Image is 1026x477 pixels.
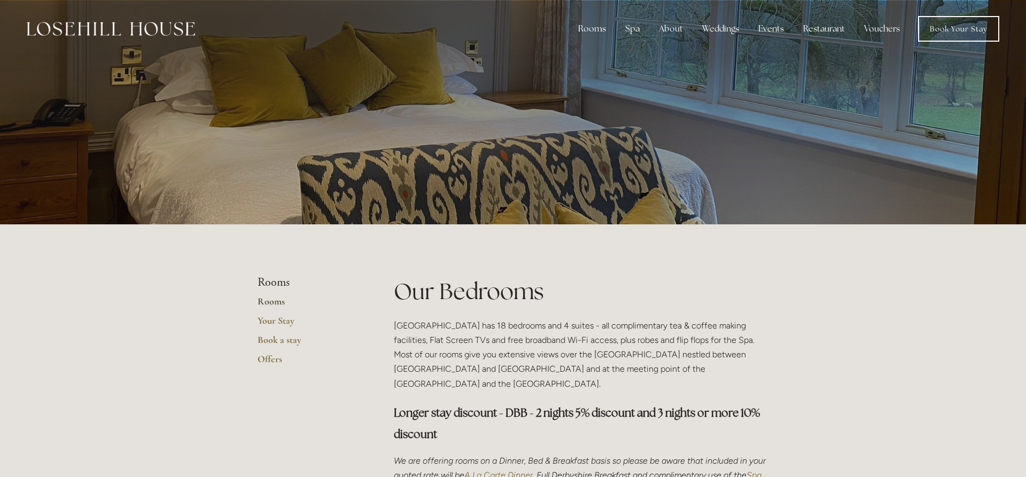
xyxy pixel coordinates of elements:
h1: Our Bedrooms [394,276,768,307]
div: Restaurant [795,18,853,40]
li: Rooms [258,276,360,290]
strong: Longer stay discount - DBB - 2 nights 5% discount and 3 nights or more 10% discount [394,405,762,441]
div: Events [750,18,792,40]
a: Book a stay [258,334,360,353]
div: Weddings [694,18,748,40]
p: [GEOGRAPHIC_DATA] has 18 bedrooms and 4 suites - all complimentary tea & coffee making facilities... [394,318,768,391]
div: About [650,18,691,40]
div: Rooms [570,18,615,40]
a: Offers [258,353,360,372]
a: Rooms [258,295,360,315]
a: Book Your Stay [918,16,999,42]
a: Vouchers [856,18,908,40]
div: Spa [617,18,648,40]
img: Losehill House [27,22,195,36]
a: Your Stay [258,315,360,334]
